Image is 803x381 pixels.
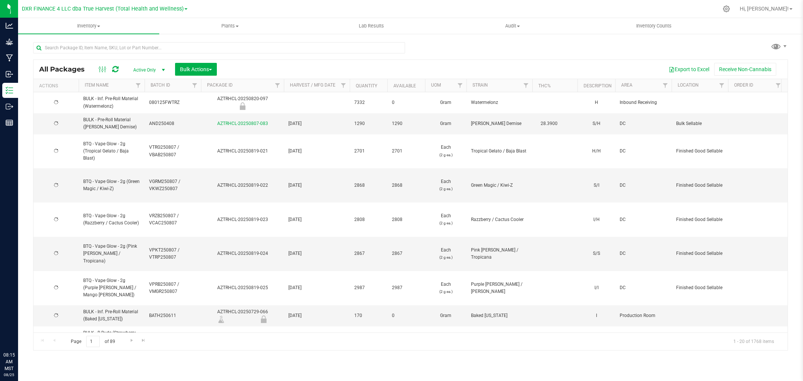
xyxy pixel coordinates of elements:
[678,82,699,88] a: Location
[200,315,242,323] div: Lab Sample
[430,219,462,227] p: (2 g ea.)
[149,312,197,319] span: BATH250611
[354,312,383,319] span: 170
[217,121,268,126] a: AZTRHCL-20250807-083
[180,66,212,72] span: Bulk Actions
[582,311,611,320] div: I
[537,118,561,129] span: 28.3900
[33,42,405,53] input: Search Package ID, Item Name, SKU, Lot or Part Number...
[6,103,13,110] inline-svg: Outbound
[149,178,197,192] span: VGRM250807 / VKWZ250807
[392,120,421,127] span: 1290
[442,23,583,29] span: Audit
[175,63,217,76] button: Bulk Actions
[471,99,528,106] span: Watermelonz
[149,99,197,106] span: 080125FWTRZ
[471,281,528,295] span: Purple [PERSON_NAME] / [PERSON_NAME]
[471,312,528,319] span: Baked [US_STATE]
[454,79,466,92] a: Filter
[200,102,285,110] div: Newly Received
[430,254,462,261] p: (2 g ea.)
[288,120,345,127] span: [DATE]
[727,336,780,347] span: 1 - 20 of 1768 items
[200,95,285,110] div: AZTRHCL-20250820-097
[620,182,667,189] span: DC
[392,216,421,223] span: 2808
[430,288,462,295] p: (2 g ea.)
[430,144,462,158] span: Each
[189,79,201,92] a: Filter
[83,178,140,192] span: BTQ - Vape Glow - 2g (Green Magic / Kiwi-Z)
[430,281,462,295] span: Each
[676,284,724,291] span: Finished Good Sellable
[132,79,145,92] a: Filter
[538,83,551,88] a: THC%
[626,23,682,29] span: Inventory Counts
[392,312,421,319] span: 0
[200,216,285,223] div: AZTRHCL-20250819-023
[582,147,611,155] div: H/H
[664,63,714,76] button: Export to Excel
[472,82,488,88] a: Strain
[620,216,667,223] span: DC
[392,99,421,106] span: 0
[83,329,140,344] span: BULK - B Buds (Strawberry Guava)
[6,22,13,29] inline-svg: Analytics
[18,23,159,29] span: Inventory
[83,212,140,227] span: BTQ - Vape Glow - 2g (Razzberry / Cactus Cooler)
[83,243,140,265] span: BTQ - Vape Glow - 2g (Pink [PERSON_NAME] / Tropicana)
[200,148,285,155] div: AZTRHCL-20250819-021
[582,249,611,258] div: S/S
[288,250,345,257] span: [DATE]
[740,6,789,12] span: Hi, [PERSON_NAME]!
[621,82,632,88] a: Area
[676,250,724,257] span: Finished Good Sellable
[431,82,441,88] a: UOM
[288,312,345,319] span: [DATE]
[151,82,170,88] a: Batch ID
[520,79,532,92] a: Filter
[582,181,611,190] div: S/I
[85,82,109,88] a: Item Name
[676,182,724,189] span: Finished Good Sellable
[354,216,383,223] span: 2808
[584,83,612,88] a: Description
[83,308,140,323] span: BULK - Inf. Pre-Roll Material (Baked [US_STATE])
[582,119,611,128] div: S/H
[430,99,462,106] span: Gram
[582,215,611,224] div: I/H
[430,247,462,261] span: Each
[620,312,667,319] span: Production Room
[354,120,383,127] span: 1290
[349,23,394,29] span: Lab Results
[6,54,13,62] inline-svg: Manufacturing
[772,79,785,92] a: Filter
[659,79,672,92] a: Filter
[354,99,383,106] span: 7332
[620,120,667,127] span: DC
[392,250,421,257] span: 2867
[354,182,383,189] span: 2868
[620,284,667,291] span: DC
[126,336,137,346] a: Go to the next page
[676,120,724,127] span: Bulk Sellable
[3,372,15,378] p: 08/25
[537,331,561,342] span: 27.6100
[83,140,140,162] span: BTQ - Vape Glow - 2g (Tropical Gelato / Baja Blast)
[200,284,285,291] div: AZTRHCL-20250819-025
[393,83,416,88] a: Available
[392,284,421,291] span: 2987
[64,336,121,347] span: Page of 89
[83,116,140,131] span: BULK - Pre-Roll Material ([PERSON_NAME] Demise)
[354,250,383,257] span: 2867
[200,308,285,323] div: AZTRHCL-20250729-066
[430,312,462,319] span: Gram
[337,79,350,92] a: Filter
[676,148,724,155] span: Finished Good Sellable
[471,148,528,155] span: Tropical Gelato / Baja Blast
[83,277,140,299] span: BTQ - Vape Glow - 2g (Purple [PERSON_NAME] / Mango [PERSON_NAME])
[356,83,377,88] a: Quantity
[676,216,724,223] span: Finished Good Sellable
[290,82,335,88] a: Harvest / Mfg Date
[288,284,345,291] span: [DATE]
